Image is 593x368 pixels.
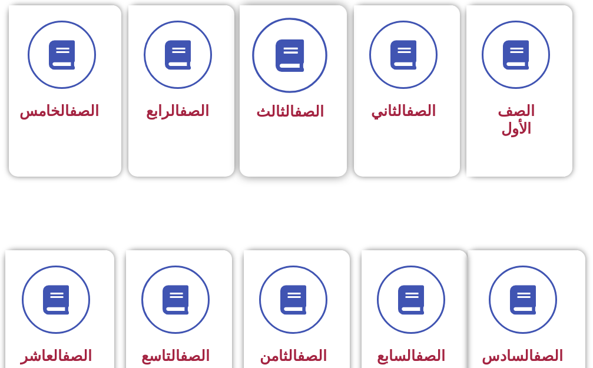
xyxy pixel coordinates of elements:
span: الخامس [19,102,99,120]
a: الصف [406,102,436,120]
span: الرابع [146,102,209,120]
a: الصف [294,103,324,120]
span: السادس [482,347,563,364]
span: السابع [377,347,445,364]
a: الصف [297,347,327,364]
span: الصف الأول [498,102,535,137]
a: الصف [180,102,209,120]
a: الصف [180,347,210,364]
a: الصف [62,347,92,364]
span: التاسع [141,347,210,364]
span: الثامن [260,347,327,364]
a: الصف [69,102,99,120]
a: الصف [416,347,445,364]
a: الصف [534,347,563,364]
span: الثاني [371,102,436,120]
span: العاشر [21,347,92,364]
span: الثالث [256,103,324,120]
